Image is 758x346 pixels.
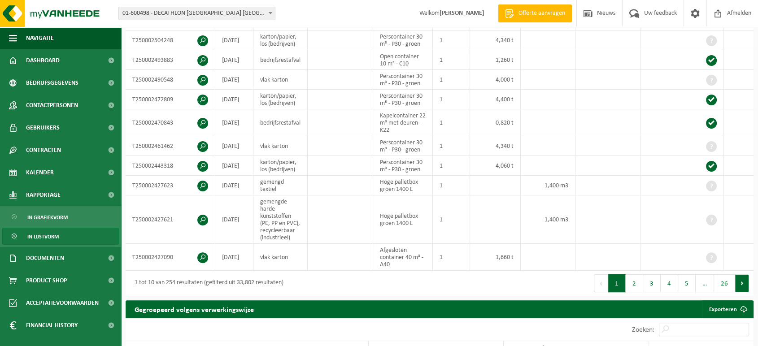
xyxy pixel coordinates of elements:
[126,90,215,109] td: T250002472809
[373,90,433,109] td: Perscontainer 30 m³ - P30 - groen
[253,90,308,109] td: karton/papier, los (bedrijven)
[433,176,470,195] td: 1
[702,300,753,318] a: Exporteren
[215,90,253,109] td: [DATE]
[373,156,433,176] td: Perscontainer 30 m³ - P30 - groen
[373,70,433,90] td: Perscontainer 30 m³ - P30 - groen
[126,244,215,271] td: T250002427090
[678,274,696,292] button: 5
[373,109,433,136] td: Kapelcontainer 22 m³ met deuren - K22
[126,109,215,136] td: T250002470843
[253,70,308,90] td: vlak karton
[470,70,521,90] td: 4,000 t
[215,109,253,136] td: [DATE]
[433,70,470,90] td: 1
[632,326,654,333] label: Zoeken:
[714,274,735,292] button: 26
[433,136,470,156] td: 1
[119,7,275,20] span: 01-600498 - DECATHLON BELGIUM NV/SA - EVERE
[470,50,521,70] td: 1,260 t
[433,244,470,271] td: 1
[2,228,119,245] a: In lijstvorm
[130,275,283,291] div: 1 tot 10 van 254 resultaten (gefilterd uit 33,802 resultaten)
[643,274,661,292] button: 3
[215,70,253,90] td: [DATE]
[2,208,119,225] a: In grafiekvorm
[433,50,470,70] td: 1
[373,244,433,271] td: Afgesloten container 40 m³ - A40
[26,49,60,72] span: Dashboard
[470,244,521,271] td: 1,660 t
[126,70,215,90] td: T250002490548
[373,195,433,244] td: Hoge palletbox groen 1400 L
[696,274,714,292] span: …
[118,7,275,20] span: 01-600498 - DECATHLON BELGIUM NV/SA - EVERE
[470,109,521,136] td: 0,820 t
[253,244,308,271] td: vlak karton
[215,30,253,50] td: [DATE]
[215,50,253,70] td: [DATE]
[253,30,308,50] td: karton/papier, los (bedrijven)
[440,10,484,17] strong: [PERSON_NAME]
[470,136,521,156] td: 4,340 t
[594,274,608,292] button: Previous
[516,9,567,18] span: Offerte aanvragen
[26,161,54,184] span: Kalender
[215,156,253,176] td: [DATE]
[253,109,308,136] td: bedrijfsrestafval
[26,247,64,269] span: Documenten
[433,109,470,136] td: 1
[626,274,643,292] button: 2
[253,50,308,70] td: bedrijfsrestafval
[126,156,215,176] td: T250002443318
[26,139,61,161] span: Contracten
[521,195,575,244] td: 1,400 m3
[661,274,678,292] button: 4
[27,228,59,245] span: In lijstvorm
[373,30,433,50] td: Perscontainer 30 m³ - P30 - groen
[498,4,572,22] a: Offerte aanvragen
[126,50,215,70] td: T250002493883
[433,156,470,176] td: 1
[26,27,54,49] span: Navigatie
[26,184,61,206] span: Rapportage
[26,314,78,337] span: Financial History
[433,30,470,50] td: 1
[126,195,215,244] td: T250002427621
[126,176,215,195] td: T250002427623
[253,156,308,176] td: karton/papier, los (bedrijven)
[253,136,308,156] td: vlak karton
[373,136,433,156] td: Perscontainer 30 m³ - P30 - groen
[26,94,78,117] span: Contactpersonen
[253,176,308,195] td: gemengd textiel
[215,244,253,271] td: [DATE]
[26,269,67,292] span: Product Shop
[215,136,253,156] td: [DATE]
[26,292,99,314] span: Acceptatievoorwaarden
[27,209,68,226] span: In grafiekvorm
[26,117,60,139] span: Gebruikers
[126,30,215,50] td: T250002504248
[735,274,749,292] button: Next
[215,195,253,244] td: [DATE]
[373,176,433,195] td: Hoge palletbox groen 1400 L
[253,195,308,244] td: gemengde harde kunststoffen (PE, PP en PVC), recycleerbaar (industrieel)
[433,90,470,109] td: 1
[26,72,78,94] span: Bedrijfsgegevens
[470,90,521,109] td: 4,400 t
[126,300,263,318] h2: Gegroepeerd volgens verwerkingswijze
[608,274,626,292] button: 1
[470,156,521,176] td: 4,060 t
[373,50,433,70] td: Open container 10 m³ - C10
[433,195,470,244] td: 1
[470,30,521,50] td: 4,340 t
[126,136,215,156] td: T250002461462
[215,176,253,195] td: [DATE]
[521,176,575,195] td: 1,400 m3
